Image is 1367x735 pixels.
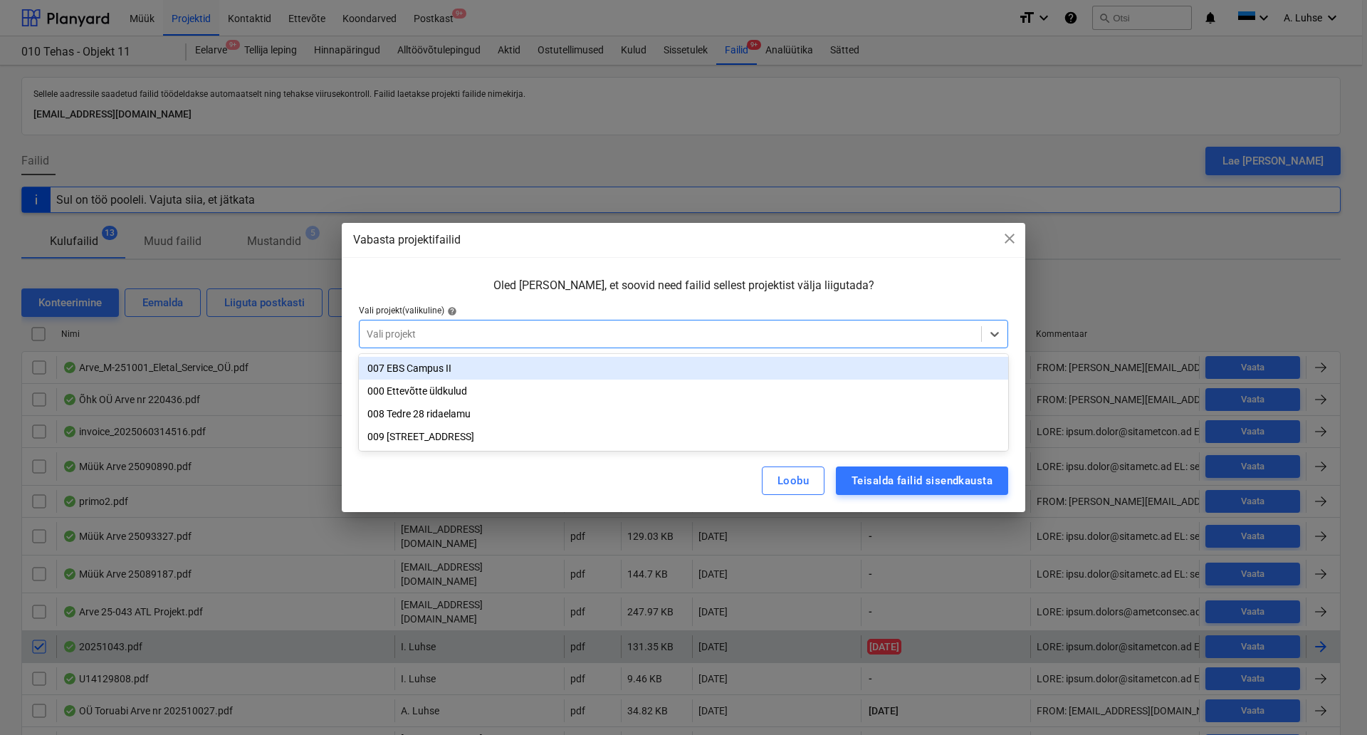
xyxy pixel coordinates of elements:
button: Teisalda failid sisendkausta [836,466,1008,495]
div: close [1001,230,1018,252]
div: 007 EBS Campus II [359,357,1008,380]
div: Vali projekt (valikuline) [359,306,1008,317]
iframe: Chat Widget [1296,667,1367,735]
div: Vestlusvidin [1296,667,1367,735]
button: Loobu [762,466,824,495]
div: 009 [STREET_ADDRESS] [359,425,1008,448]
div: Vabasta projektifailid [353,231,1014,249]
span: close [1001,230,1018,247]
span: help [444,306,457,316]
div: 008 Tedre 28 ridaelamu [359,402,1008,425]
div: Loobu [777,471,809,490]
p: Oled [PERSON_NAME], et soovid need failid sellest projektist välja liigutada? [359,278,1008,294]
div: 009 Pärnu mnt 15 [359,425,1008,448]
div: Teisalda failid sisendkausta [852,471,992,490]
div: 000 Ettevõtte üldkulud [359,380,1008,402]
